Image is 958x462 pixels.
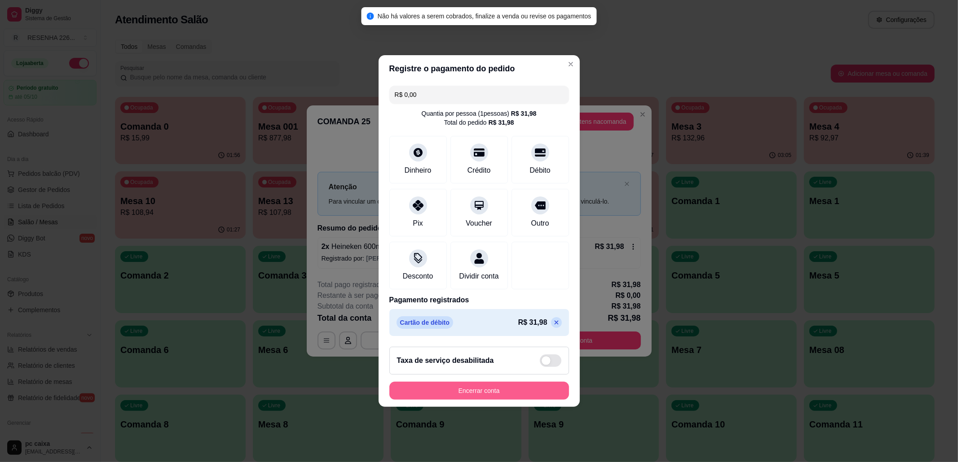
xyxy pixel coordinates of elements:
[403,271,433,282] div: Desconto
[531,218,549,229] div: Outro
[397,316,453,329] p: Cartão de débito
[564,57,578,71] button: Close
[444,118,514,127] div: Total do pedido
[413,218,423,229] div: Pix
[379,55,580,82] header: Registre o pagamento do pedido
[405,165,432,176] div: Dinheiro
[518,317,547,328] p: R$ 31,98
[511,109,537,118] div: R$ 31,98
[389,295,569,305] p: Pagamento registrados
[395,86,564,104] input: Ex.: hambúrguer de cordeiro
[459,271,499,282] div: Dividir conta
[367,13,374,20] span: info-circle
[378,13,592,20] span: Não há valores a serem cobrados, finalize a venda ou revise os pagamentos
[489,118,514,127] div: R$ 31,98
[468,165,491,176] div: Crédito
[397,355,494,366] h2: Taxa de serviço desabilitada
[389,382,569,400] button: Encerrar conta
[421,109,536,118] div: Quantia por pessoa ( 1 pessoas)
[530,165,550,176] div: Débito
[466,218,492,229] div: Voucher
